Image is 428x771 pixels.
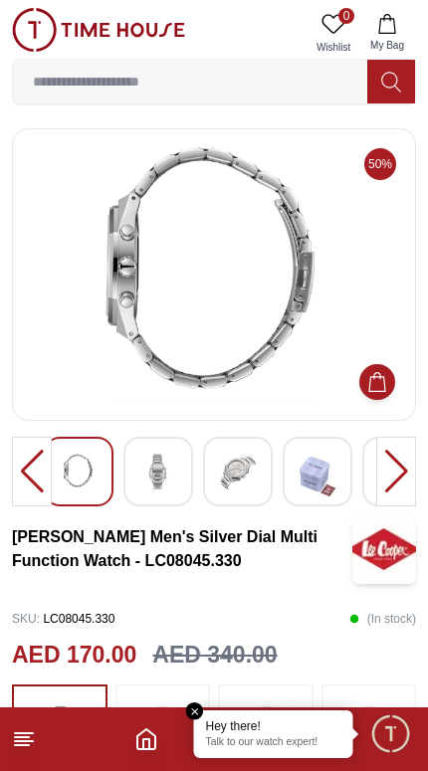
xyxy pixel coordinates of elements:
div: Chat Widget [369,712,413,756]
p: Talk to our watch expert! [206,736,341,750]
span: My Bag [362,38,412,53]
img: Lee Cooper Men's Silver Dial Multi Function Watch - LC08045.330 [352,514,416,584]
span: Wishlist [309,40,358,55]
span: 0 [338,8,354,24]
img: ... [137,694,187,762]
img: Lee Cooper Men's Silver Dial Multi Function Watch - LC08045.330 [140,454,176,489]
img: Lee Cooper Men's Silver Dial Multi Function Watch - LC08045.330 [61,454,97,489]
a: 0Wishlist [309,8,358,59]
button: My Bag [358,8,416,59]
img: Lee Cooper Men's Silver Dial Multi Function Watch - LC08045.330 [220,454,256,489]
div: Hey there! [206,718,341,734]
img: ... [241,694,291,762]
img: Lee Cooper Men's Silver Dial Multi Function Watch - LC08045.330 [300,454,335,499]
em: Close tooltip [186,702,204,720]
a: Home [134,727,158,751]
h2: AED 170.00 [12,638,136,673]
p: ( In stock ) [349,604,416,634]
button: Add to Cart [359,364,395,400]
p: LC08045.330 [12,604,114,634]
img: ... [35,694,85,762]
span: 50% [364,148,396,180]
span: SKU : [12,612,40,626]
h3: AED 340.00 [152,638,277,673]
h3: [PERSON_NAME] Men's Silver Dial Multi Function Watch - LC08045.330 [12,525,352,573]
img: Lee Cooper Men's Silver Dial Multi Function Watch - LC08045.330 [29,145,399,404]
img: ... [343,694,393,762]
img: ... [12,8,185,52]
